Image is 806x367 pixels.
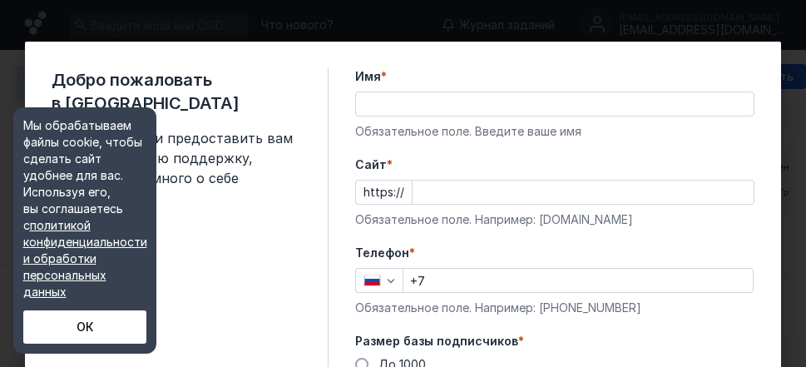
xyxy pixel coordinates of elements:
button: ОК [23,310,146,344]
div: Обязательное поле. Например: [DOMAIN_NAME] [355,211,754,228]
div: Обязательное поле. Введите ваше имя [355,123,754,140]
span: Телефон [355,245,409,261]
a: политикой конфиденциальности и обработки персональных данных [23,218,147,299]
span: Добро пожаловать в [GEOGRAPHIC_DATA] [52,68,301,115]
span: Размер базы подписчиков [355,333,518,350]
span: Cайт [355,156,387,173]
div: Мы обрабатываем файлы cookie, чтобы сделать сайт удобнее для вас. Используя его, вы соглашаетесь c [23,117,147,300]
span: Имя [355,68,381,85]
span: Чтобы мы могли предоставить вам индивидуальную поддержку, расскажите немного о себе [52,128,301,188]
div: Обязательное поле. Например: [PHONE_NUMBER] [355,300,754,316]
